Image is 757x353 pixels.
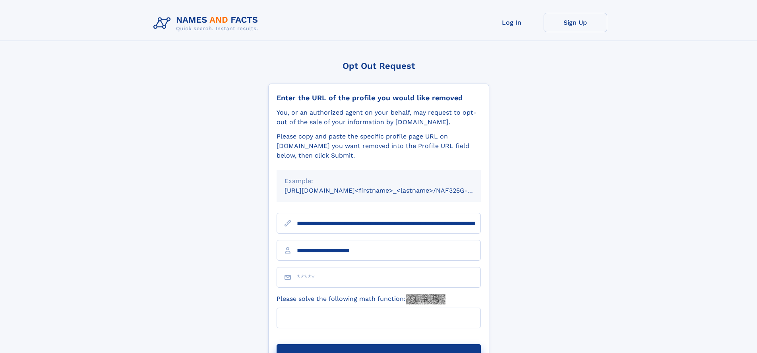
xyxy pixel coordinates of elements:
[285,187,496,194] small: [URL][DOMAIN_NAME]<firstname>_<lastname>/NAF325G-xxxxxxxx
[150,13,265,34] img: Logo Names and Facts
[277,94,481,102] div: Enter the URL of the profile you would like removed
[277,108,481,127] div: You, or an authorized agent on your behalf, may request to opt-out of the sale of your informatio...
[277,294,445,304] label: Please solve the following math function:
[544,13,607,32] a: Sign Up
[480,13,544,32] a: Log In
[268,61,489,71] div: Opt Out Request
[277,132,481,160] div: Please copy and paste the specific profile page URL on [DOMAIN_NAME] you want removed into the Pr...
[285,176,473,186] div: Example:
